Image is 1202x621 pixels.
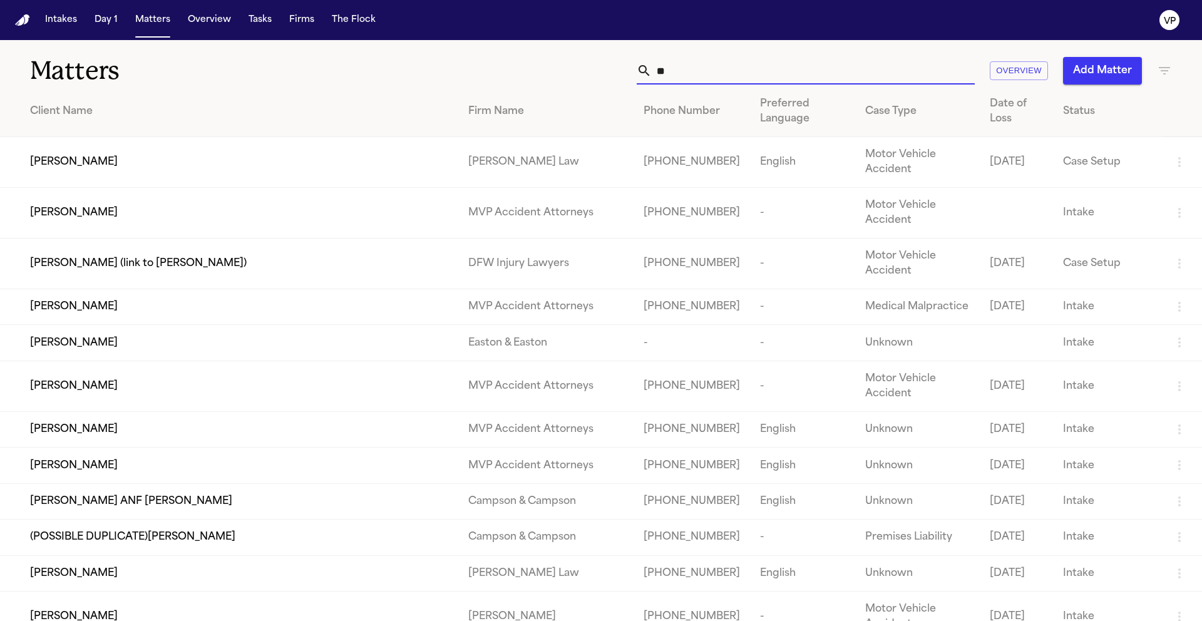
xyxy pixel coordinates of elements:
[634,483,750,519] td: [PHONE_NUMBER]
[634,137,750,188] td: [PHONE_NUMBER]
[980,555,1053,591] td: [DATE]
[865,104,970,119] div: Case Type
[644,104,740,119] div: Phone Number
[458,520,634,555] td: Campson & Campson
[458,555,634,591] td: [PERSON_NAME] Law
[458,137,634,188] td: [PERSON_NAME] Law
[1053,361,1162,411] td: Intake
[634,188,750,239] td: [PHONE_NUMBER]
[30,55,362,86] h1: Matters
[458,411,634,447] td: MVP Accident Attorneys
[130,9,175,31] button: Matters
[40,9,82,31] button: Intakes
[30,256,247,271] span: [PERSON_NAME] (link to [PERSON_NAME])
[1053,483,1162,519] td: Intake
[855,520,980,555] td: Premises Liability
[750,289,855,325] td: -
[750,361,855,411] td: -
[855,361,980,411] td: Motor Vehicle Accident
[30,379,118,394] span: [PERSON_NAME]
[750,325,855,361] td: -
[634,325,750,361] td: -
[1053,448,1162,483] td: Intake
[980,289,1053,325] td: [DATE]
[458,239,634,289] td: DFW Injury Lawyers
[634,448,750,483] td: [PHONE_NUMBER]
[980,137,1053,188] td: [DATE]
[1063,57,1142,85] button: Add Matter
[30,155,118,170] span: [PERSON_NAME]
[30,104,448,119] div: Client Name
[760,96,845,126] div: Preferred Language
[634,520,750,555] td: [PHONE_NUMBER]
[30,299,118,314] span: [PERSON_NAME]
[30,458,118,473] span: [PERSON_NAME]
[634,239,750,289] td: [PHONE_NUMBER]
[1053,555,1162,591] td: Intake
[1053,289,1162,325] td: Intake
[30,530,235,545] span: (POSSIBLE DUPLICATE)[PERSON_NAME]
[15,14,30,26] img: Finch Logo
[284,9,319,31] button: Firms
[30,336,118,351] span: [PERSON_NAME]
[855,289,980,325] td: Medical Malpractice
[30,494,232,509] span: [PERSON_NAME] ANF [PERSON_NAME]
[1053,520,1162,555] td: Intake
[750,188,855,239] td: -
[855,448,980,483] td: Unknown
[1053,137,1162,188] td: Case Setup
[244,9,277,31] button: Tasks
[750,411,855,447] td: English
[855,555,980,591] td: Unknown
[458,483,634,519] td: Campson & Campson
[980,520,1053,555] td: [DATE]
[990,96,1043,126] div: Date of Loss
[458,188,634,239] td: MVP Accident Attorneys
[634,555,750,591] td: [PHONE_NUMBER]
[458,361,634,411] td: MVP Accident Attorneys
[15,14,30,26] a: Home
[750,555,855,591] td: English
[458,289,634,325] td: MVP Accident Attorneys
[1063,104,1152,119] div: Status
[855,483,980,519] td: Unknown
[1053,239,1162,289] td: Case Setup
[980,411,1053,447] td: [DATE]
[458,325,634,361] td: Easton & Easton
[30,566,118,581] span: [PERSON_NAME]
[1053,411,1162,447] td: Intake
[855,188,980,239] td: Motor Vehicle Accident
[990,61,1048,81] button: Overview
[980,239,1053,289] td: [DATE]
[1053,188,1162,239] td: Intake
[750,448,855,483] td: English
[855,325,980,361] td: Unknown
[30,205,118,220] span: [PERSON_NAME]
[468,104,624,119] div: Firm Name
[1053,325,1162,361] td: Intake
[634,411,750,447] td: [PHONE_NUMBER]
[855,411,980,447] td: Unknown
[634,289,750,325] td: [PHONE_NUMBER]
[980,483,1053,519] td: [DATE]
[183,9,236,31] button: Overview
[634,361,750,411] td: [PHONE_NUMBER]
[750,483,855,519] td: English
[458,448,634,483] td: MVP Accident Attorneys
[30,422,118,437] span: [PERSON_NAME]
[750,137,855,188] td: English
[90,9,123,31] button: Day 1
[750,520,855,555] td: -
[855,137,980,188] td: Motor Vehicle Accident
[750,239,855,289] td: -
[327,9,381,31] button: The Flock
[980,448,1053,483] td: [DATE]
[855,239,980,289] td: Motor Vehicle Accident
